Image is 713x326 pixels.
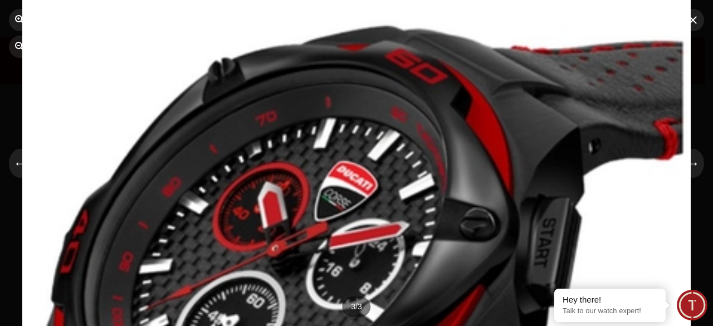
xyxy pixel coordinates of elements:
div: 3 / 3 [342,296,370,317]
div: Hey there! [563,294,657,305]
button: → [682,149,704,178]
div: Chat Widget [677,290,707,320]
button: ← [9,149,31,178]
p: Talk to our watch expert! [563,306,657,316]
